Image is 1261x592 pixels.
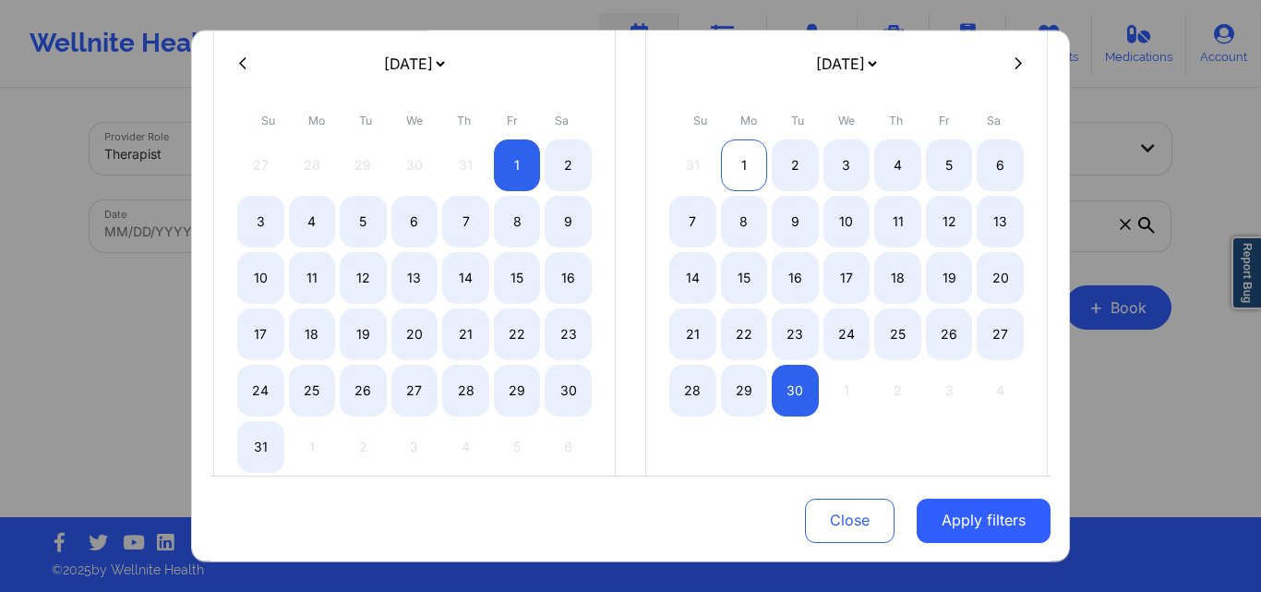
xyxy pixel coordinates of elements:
div: Fri Aug 29 2025 [494,364,541,416]
div: Tue Aug 26 2025 [340,364,387,416]
div: Mon Sep 29 2025 [721,364,768,416]
div: Sun Aug 10 2025 [237,251,284,303]
div: Sat Aug 09 2025 [545,195,592,247]
div: Wed Sep 24 2025 [823,308,871,359]
div: Wed Aug 27 2025 [391,364,438,416]
abbr: Tuesday [791,113,804,127]
abbr: Thursday [457,113,471,127]
div: Thu Sep 11 2025 [874,195,921,247]
div: Sat Aug 23 2025 [545,308,592,359]
div: Fri Sep 19 2025 [926,251,973,303]
div: Sun Aug 31 2025 [237,420,284,472]
div: Wed Aug 20 2025 [391,308,438,359]
div: Thu Sep 18 2025 [874,251,921,303]
div: Sun Aug 17 2025 [237,308,284,359]
div: Sun Sep 28 2025 [669,364,716,416]
div: Wed Aug 13 2025 [391,251,438,303]
abbr: Monday [740,113,757,127]
div: Sat Sep 06 2025 [977,139,1024,190]
div: Thu Aug 21 2025 [442,308,489,359]
div: Thu Sep 25 2025 [874,308,921,359]
div: Mon Aug 04 2025 [289,195,336,247]
abbr: Saturday [555,113,569,127]
div: Fri Sep 26 2025 [926,308,973,359]
div: Tue Aug 19 2025 [340,308,387,359]
div: Mon Aug 25 2025 [289,364,336,416]
div: Tue Sep 09 2025 [772,195,819,247]
div: Sun Sep 21 2025 [669,308,716,359]
abbr: Tuesday [359,113,372,127]
abbr: Saturday [987,113,1001,127]
abbr: Friday [939,113,950,127]
div: Sat Aug 16 2025 [545,251,592,303]
div: Fri Sep 12 2025 [926,195,973,247]
div: Thu Aug 14 2025 [442,251,489,303]
div: Wed Aug 06 2025 [391,195,438,247]
div: Thu Sep 04 2025 [874,139,921,190]
div: Fri Sep 05 2025 [926,139,973,190]
abbr: Wednesday [406,113,423,127]
div: Fri Aug 22 2025 [494,308,541,359]
div: Mon Sep 01 2025 [721,139,768,190]
div: Mon Sep 22 2025 [721,308,768,359]
div: Tue Aug 05 2025 [340,195,387,247]
div: Sat Sep 20 2025 [977,251,1024,303]
div: Tue Sep 02 2025 [772,139,819,190]
div: Thu Aug 28 2025 [442,364,489,416]
div: Mon Sep 15 2025 [721,251,768,303]
div: Wed Sep 17 2025 [823,251,871,303]
abbr: Sunday [693,113,707,127]
div: Sun Sep 07 2025 [669,195,716,247]
div: Fri Aug 15 2025 [494,251,541,303]
div: Fri Aug 08 2025 [494,195,541,247]
div: Tue Sep 30 2025 [772,364,819,416]
div: Fri Aug 01 2025 [494,139,541,190]
abbr: Monday [308,113,325,127]
abbr: Friday [507,113,518,127]
div: Tue Aug 12 2025 [340,251,387,303]
button: Apply filters [917,499,1051,543]
div: Mon Aug 11 2025 [289,251,336,303]
div: Sat Aug 30 2025 [545,364,592,416]
abbr: Thursday [889,113,903,127]
div: Mon Sep 08 2025 [721,195,768,247]
div: Sat Sep 27 2025 [977,308,1024,359]
div: Sat Aug 02 2025 [545,139,592,190]
div: Sun Aug 24 2025 [237,364,284,416]
div: Mon Aug 18 2025 [289,308,336,359]
div: Sun Aug 03 2025 [237,195,284,247]
abbr: Sunday [261,113,275,127]
div: Sun Sep 14 2025 [669,251,716,303]
div: Tue Sep 16 2025 [772,251,819,303]
div: Sat Sep 13 2025 [977,195,1024,247]
abbr: Wednesday [838,113,855,127]
div: Wed Sep 03 2025 [823,139,871,190]
div: Thu Aug 07 2025 [442,195,489,247]
div: Wed Sep 10 2025 [823,195,871,247]
div: Tue Sep 23 2025 [772,308,819,359]
button: Close [805,499,895,543]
